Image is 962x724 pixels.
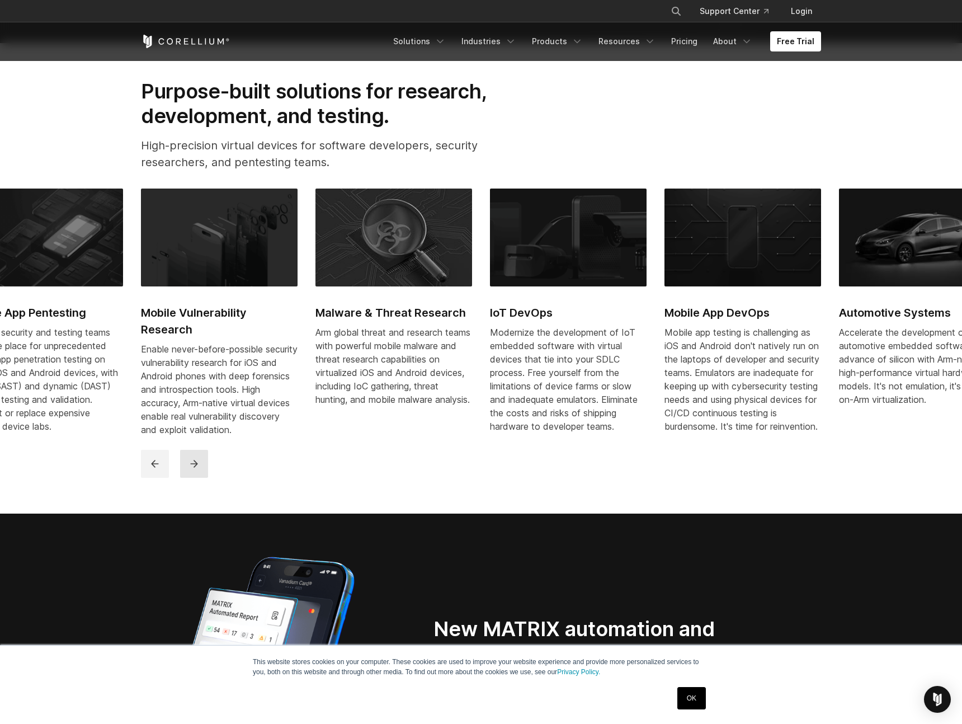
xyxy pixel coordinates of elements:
[141,189,298,286] img: Mobile Vulnerability Research
[141,137,522,171] p: High-precision virtual devices for software developers, security researchers, and pentesting teams.
[141,189,298,449] a: Mobile Vulnerability Research Mobile Vulnerability Research Enable never-before-possible security...
[592,31,662,51] a: Resources
[386,31,821,51] div: Navigation Menu
[315,189,472,286] img: Malware & Threat Research
[782,1,821,21] a: Login
[657,1,821,21] div: Navigation Menu
[664,31,704,51] a: Pricing
[386,31,452,51] a: Solutions
[770,31,821,51] a: Free Trial
[315,326,472,406] div: Arm global threat and research teams with powerful mobile malware and threat research capabilitie...
[141,342,298,436] div: Enable never-before-possible security vulnerability research for iOS and Android phones with deep...
[455,31,523,51] a: Industries
[141,304,298,338] h2: Mobile Vulnerability Research
[490,189,647,446] a: IoT DevOps IoT DevOps Modernize the development of IoT embedded software with virtual devices tha...
[141,79,522,129] h2: Purpose-built solutions for research, development, and testing.
[666,1,686,21] button: Search
[525,31,590,51] a: Products
[141,35,230,48] a: Corellium Home
[924,686,951,713] div: Open Intercom Messenger
[141,450,169,478] button: previous
[664,189,821,286] img: Mobile App DevOps
[490,326,647,433] div: Modernize the development of IoT embedded software with virtual devices that tie into your SDLC p...
[664,326,821,433] div: Mobile app testing is challenging as iOS and Android don't natively run on the laptops of develop...
[180,450,208,478] button: next
[490,189,647,286] img: IoT DevOps
[315,304,472,321] h2: Malware & Threat Research
[315,189,472,419] a: Malware & Threat Research Malware & Threat Research Arm global threat and research teams with pow...
[664,304,821,321] h2: Mobile App DevOps
[706,31,759,51] a: About
[490,304,647,321] h2: IoT DevOps
[691,1,777,21] a: Support Center
[557,668,600,676] a: Privacy Policy.
[664,189,821,446] a: Mobile App DevOps Mobile App DevOps Mobile app testing is challenging as iOS and Android don't na...
[677,687,706,709] a: OK
[253,657,709,677] p: This website stores cookies on your computer. These cookies are used to improve your website expe...
[433,617,779,667] h2: New MATRIX automation and reporting for iOS and Android.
